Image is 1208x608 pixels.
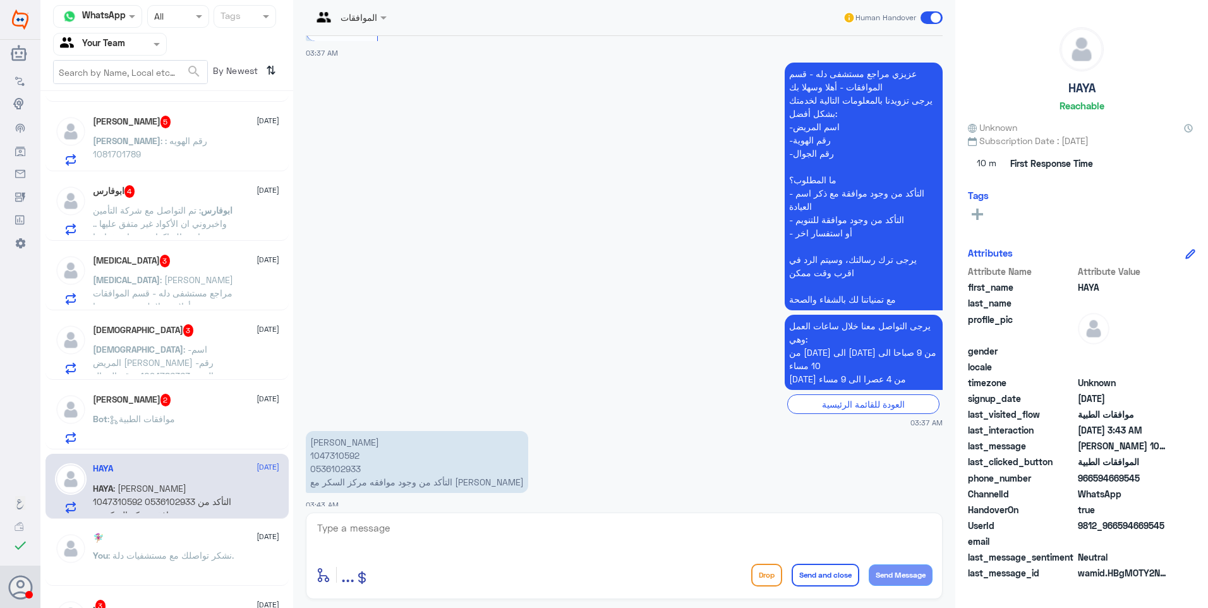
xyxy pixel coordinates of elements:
[1060,28,1103,71] img: defaultAdmin.png
[93,205,227,242] span: : تم التواصل مع شركة التأمين واخبروني ان الأكواد غير متفق عليها .. وان هناك اكواد يجب استخدامها
[183,324,194,337] span: 3
[93,274,235,471] span: : [PERSON_NAME] مراجع مستشفى دله - قسم الموافقات - أهلا وسهلا بك يرجى تزويدنا بالمعلومات التالية ...
[1078,550,1169,564] span: 0
[792,564,859,587] button: Send and close
[1078,566,1169,580] span: wamid.HBgMOTY2NTk0NjY5NTQ1FQIAEhgUM0ExNUQ2REQ2ODUxNTRCOTgzRTQA
[257,531,279,542] span: [DATE]
[306,501,339,509] span: 03:43 AM
[266,60,276,81] i: ⇅
[1078,503,1169,516] span: true
[93,116,171,128] h5: Abdulmajeed
[160,255,171,267] span: 3
[257,393,279,404] span: [DATE]
[785,315,943,390] p: 26/8/2025, 3:37 AM
[968,296,1075,310] span: last_name
[54,61,207,83] input: Search by Name, Local etc…
[968,121,1017,134] span: Unknown
[1078,439,1169,453] span: منيره بن هلال 1047310592 0536102933 التأكد من وجود موافقه مركز السكر مع الدكتور ساهر صادق السفاريني
[869,564,933,586] button: Send Message
[55,463,87,495] img: defaultAdmin.png
[1078,408,1169,421] span: موافقات الطبية
[1078,376,1169,389] span: Unknown
[12,9,28,30] img: Widebot Logo
[160,116,171,128] span: 5
[306,431,528,493] p: 26/8/2025, 3:43 AM
[968,408,1075,421] span: last_visited_flow
[93,324,194,337] h5: Mohammed
[787,394,939,414] div: العودة للقائمة الرئيسية
[1078,535,1169,548] span: null
[910,417,943,428] span: 03:37 AM
[93,413,107,424] span: Bot
[13,538,28,553] i: check
[968,265,1075,278] span: Attribute Name
[1078,455,1169,468] span: الموافقات الطبية
[968,519,1075,532] span: UserId
[968,152,1006,175] span: 10 m
[1078,344,1169,358] span: null
[968,247,1013,258] h6: Attributes
[968,313,1075,342] span: profile_pic
[341,563,354,586] span: ...
[93,394,171,406] h5: SALEH ABUHELAYEL
[107,413,175,424] span: : موافقات الطبية
[60,35,79,54] img: yourTeam.svg
[93,463,113,474] h5: HAYA
[93,135,160,146] span: [PERSON_NAME]
[968,566,1075,580] span: last_message_id
[968,550,1075,564] span: last_message_sentiment
[855,12,916,23] span: Human Handover
[55,116,87,147] img: defaultAdmin.png
[257,185,279,196] span: [DATE]
[160,394,171,406] span: 2
[968,423,1075,437] span: last_interaction
[93,255,171,267] h5: Banan
[201,205,233,216] span: ابوفارس
[968,134,1195,147] span: Subscription Date : [DATE]
[1078,265,1169,278] span: Attribute Value
[219,9,241,25] div: Tags
[1078,392,1169,405] span: 2025-08-26T00:36:45.301Z
[968,471,1075,485] span: phone_number
[306,49,338,57] span: 03:37 AM
[55,255,87,286] img: defaultAdmin.png
[968,281,1075,294] span: first_name
[93,483,231,533] span: : [PERSON_NAME] 1047310592 0536102933 التأكد من وجود موافقه مركز السكر مع [PERSON_NAME]
[93,185,135,198] h5: ابوفارس
[1068,81,1096,95] h5: HAYA
[968,190,989,201] h6: Tags
[968,503,1075,516] span: HandoverOn
[785,63,943,310] p: 26/8/2025, 3:37 AM
[1078,471,1169,485] span: 966594669545
[93,483,113,494] span: HAYA
[968,360,1075,374] span: locale
[968,535,1075,548] span: email
[1078,487,1169,501] span: 2
[968,344,1075,358] span: gender
[186,64,202,79] span: search
[257,324,279,335] span: [DATE]
[208,60,261,85] span: By Newest
[257,254,279,265] span: [DATE]
[93,274,160,285] span: [MEDICAL_DATA]
[1010,157,1093,170] span: First Response Time
[60,7,79,26] img: whatsapp.png
[1078,281,1169,294] span: HAYA
[108,550,234,561] span: : نشكر تواصلك مع مستشفيات دلة.
[55,324,87,356] img: defaultAdmin.png
[968,439,1075,453] span: last_message
[186,61,202,82] button: search
[8,575,32,599] button: Avatar
[93,550,108,561] span: You
[341,561,354,589] button: ...
[968,487,1075,501] span: ChannelId
[1078,360,1169,374] span: null
[1078,423,1169,437] span: 2025-08-26T00:43:52.262Z
[968,455,1075,468] span: last_clicked_button
[257,461,279,473] span: [DATE]
[93,344,183,355] span: [DEMOGRAPHIC_DATA]
[1078,313,1109,344] img: defaultAdmin.png
[55,185,87,217] img: defaultAdmin.png
[968,376,1075,389] span: timezone
[124,185,135,198] span: 4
